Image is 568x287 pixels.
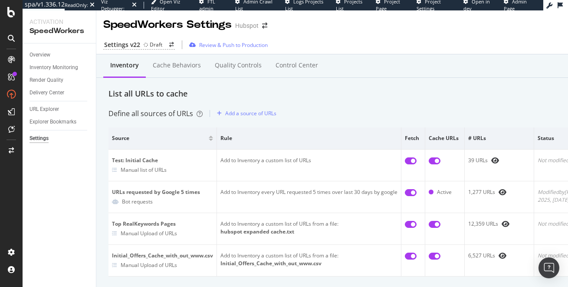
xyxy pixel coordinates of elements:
[405,134,419,142] span: Fetch
[217,181,401,213] td: Add to Inventory every URL requested 5 times over last 30 days by google
[121,166,167,174] div: Manual list of URLs
[468,134,528,142] span: # URLs
[499,252,506,259] div: eye
[104,40,140,49] div: Settings v22
[262,23,267,29] div: arrow-right-arrow-left
[276,61,318,70] div: Control Center
[112,252,213,260] div: Initial_Offers_Cache_with_out_www.csv
[491,157,499,164] div: eye
[121,230,177,237] div: Manual Upload of URLs
[468,157,530,164] div: 39 URLs
[468,252,530,260] div: 6,527 URLs
[235,21,259,30] div: Hubspot
[30,63,78,72] div: Inventory Monitoring
[112,220,213,228] div: Top RealKeywords Pages
[103,17,232,32] div: SpeedWorkers Settings
[538,257,559,278] div: Open Intercom Messenger
[199,41,268,49] div: Review & Push to Production
[30,76,90,85] a: Render Quality
[30,63,90,72] a: Inventory Monitoring
[30,76,63,85] div: Render Quality
[122,198,153,205] div: Bot requests
[429,134,459,142] span: Cache URLs
[30,117,76,127] div: Explorer Bookmarks
[112,188,213,196] div: URLs requested by Google 5 times
[215,61,262,70] div: Quality Controls
[30,134,49,143] div: Settings
[220,220,397,228] div: Add to Inventory a custom list of URLs from a file:
[30,134,90,143] a: Settings
[112,157,213,164] div: Test: Initial Cache
[30,105,59,114] div: URL Explorer
[468,188,530,196] div: 1,277 URLs
[186,38,268,52] button: Review & Push to Production
[153,61,201,70] div: Cache behaviors
[30,88,90,97] a: Delivery Center
[30,105,90,114] a: URL Explorer
[220,228,397,236] div: hubspot expanded cache.txt
[468,220,530,228] div: 12,359 URLs
[65,2,88,9] div: ReadOnly:
[169,42,174,47] div: arrow-right-arrow-left
[30,50,90,60] a: Overview
[225,110,276,117] div: Add a source of URLs
[30,117,90,127] a: Explorer Bookmarks
[121,261,177,269] div: Manual Upload of URLs
[217,150,401,181] td: Add to Inventory a custom list of URLs
[112,134,207,142] span: Source
[213,107,276,120] button: Add a source of URLs
[30,88,64,97] div: Delivery Center
[220,260,397,267] div: Initial_Offers_Cache_with_out_www.csv
[499,189,506,196] div: eye
[437,188,452,196] div: Active
[150,41,162,48] div: Draft
[30,26,89,36] div: SpeedWorkers
[30,17,89,26] div: Activation
[220,134,395,142] span: Rule
[220,252,397,260] div: Add to Inventory a custom list of URLs from a file:
[30,50,50,60] div: Overview
[502,220,509,227] div: eye
[110,61,139,70] div: Inventory
[108,109,203,119] div: Define all sources of URLs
